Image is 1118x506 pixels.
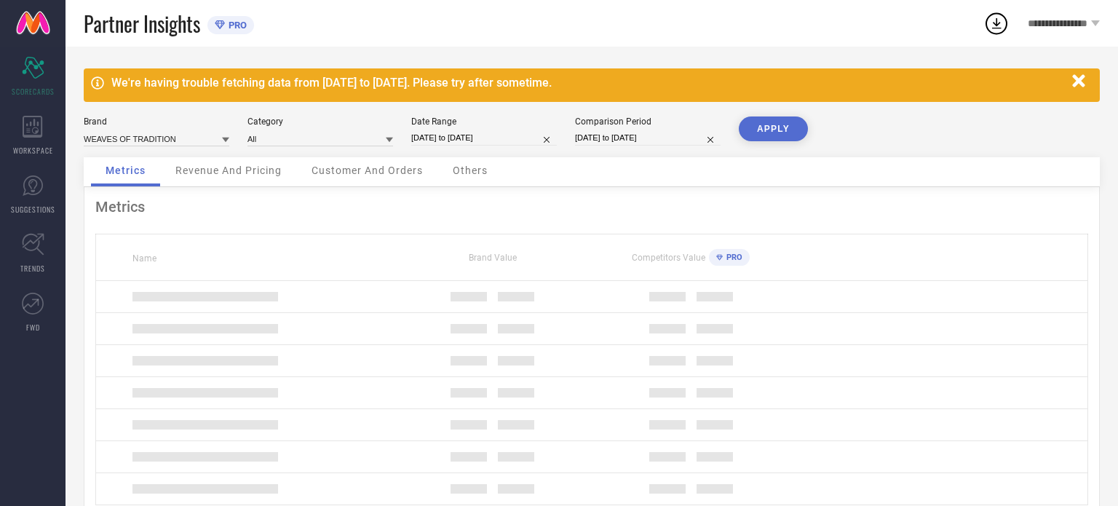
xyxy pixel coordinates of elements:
[175,165,282,176] span: Revenue And Pricing
[983,10,1010,36] div: Open download list
[95,198,1088,216] div: Metrics
[132,253,156,264] span: Name
[12,86,55,97] span: SCORECARDS
[106,165,146,176] span: Metrics
[20,263,45,274] span: TRENDS
[739,116,808,141] button: APPLY
[469,253,517,263] span: Brand Value
[575,116,721,127] div: Comparison Period
[84,116,229,127] div: Brand
[411,116,557,127] div: Date Range
[575,130,721,146] input: Select comparison period
[723,253,742,262] span: PRO
[13,145,53,156] span: WORKSPACE
[453,165,488,176] span: Others
[312,165,423,176] span: Customer And Orders
[411,130,557,146] input: Select date range
[111,76,1065,90] div: We're having trouble fetching data from [DATE] to [DATE]. Please try after sometime.
[84,9,200,39] span: Partner Insights
[26,322,40,333] span: FWD
[11,204,55,215] span: SUGGESTIONS
[247,116,393,127] div: Category
[225,20,247,31] span: PRO
[632,253,705,263] span: Competitors Value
